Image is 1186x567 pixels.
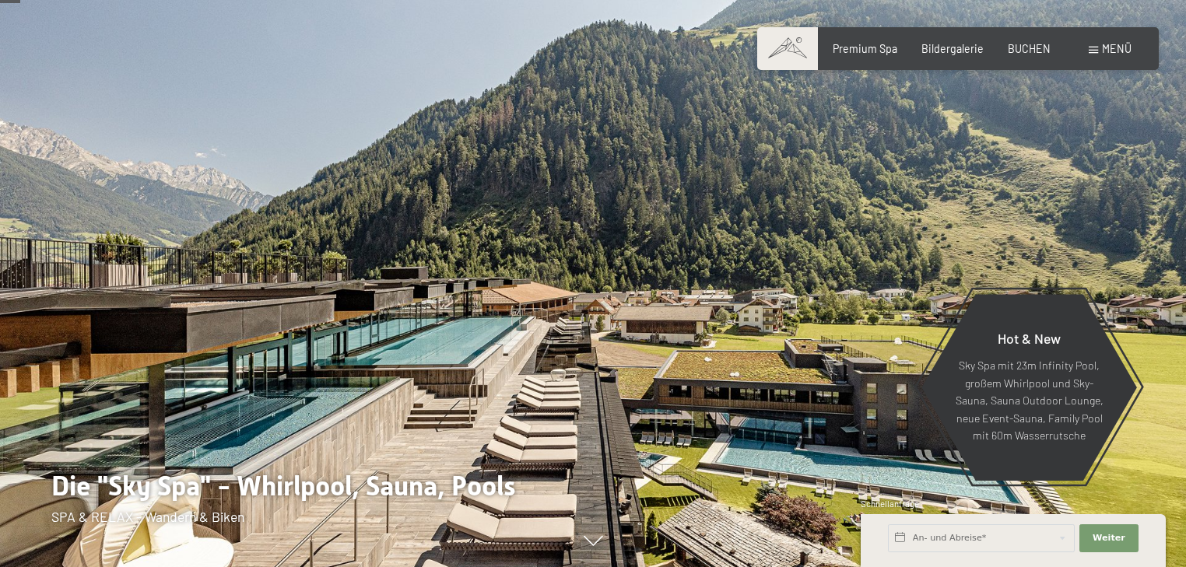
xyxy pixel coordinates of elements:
a: Bildergalerie [921,42,984,55]
button: Weiter [1079,524,1139,552]
a: Premium Spa [833,42,897,55]
span: Schnellanfrage [861,499,919,509]
p: Sky Spa mit 23m Infinity Pool, großem Whirlpool und Sky-Sauna, Sauna Outdoor Lounge, neue Event-S... [955,357,1104,445]
a: Hot & New Sky Spa mit 23m Infinity Pool, großem Whirlpool und Sky-Sauna, Sauna Outdoor Lounge, ne... [921,293,1138,481]
span: Menü [1102,42,1132,55]
span: Hot & New [998,330,1061,347]
span: Weiter [1093,532,1125,544]
a: BUCHEN [1008,42,1051,55]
